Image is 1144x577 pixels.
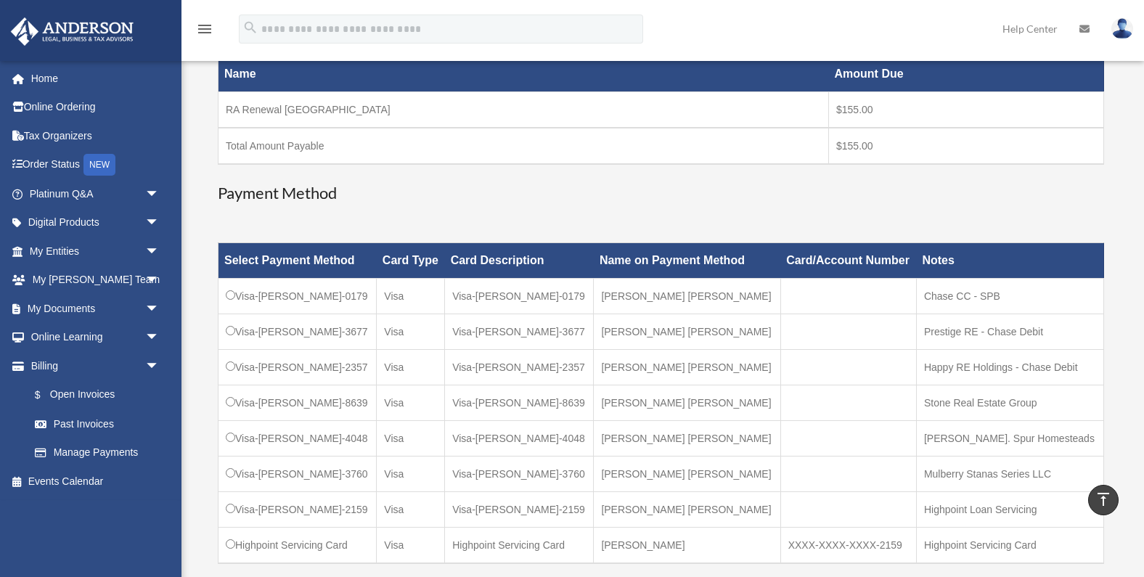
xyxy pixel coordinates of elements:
[829,128,1104,164] td: $155.00
[242,20,258,36] i: search
[218,421,377,457] td: Visa-[PERSON_NAME]-4048
[594,421,780,457] td: [PERSON_NAME] [PERSON_NAME]
[145,351,174,381] span: arrow_drop_down
[594,350,780,385] td: [PERSON_NAME] [PERSON_NAME]
[145,266,174,295] span: arrow_drop_down
[594,243,780,279] th: Name on Payment Method
[829,92,1104,128] td: $155.00
[10,467,181,496] a: Events Calendar
[445,457,594,492] td: Visa-[PERSON_NAME]-3760
[916,279,1103,314] td: Chase CC - SPB
[445,314,594,350] td: Visa-[PERSON_NAME]-3677
[445,528,594,564] td: Highpoint Servicing Card
[196,20,213,38] i: menu
[780,243,916,279] th: Card/Account Number
[594,279,780,314] td: [PERSON_NAME] [PERSON_NAME]
[10,64,181,93] a: Home
[145,323,174,353] span: arrow_drop_down
[10,150,181,180] a: Order StatusNEW
[196,25,213,38] a: menu
[218,57,829,92] th: Name
[916,350,1103,385] td: Happy RE Holdings - Chase Debit
[20,438,174,467] a: Manage Payments
[218,457,377,492] td: Visa-[PERSON_NAME]-3760
[916,528,1103,564] td: Highpoint Servicing Card
[445,243,594,279] th: Card Description
[594,492,780,528] td: [PERSON_NAME] [PERSON_NAME]
[145,179,174,209] span: arrow_drop_down
[218,243,377,279] th: Select Payment Method
[377,243,445,279] th: Card Type
[7,17,138,46] img: Anderson Advisors Platinum Portal
[20,380,167,410] a: $Open Invoices
[377,350,445,385] td: Visa
[594,385,780,421] td: [PERSON_NAME] [PERSON_NAME]
[218,279,377,314] td: Visa-[PERSON_NAME]-0179
[780,528,916,564] td: XXXX-XXXX-XXXX-2159
[10,323,181,352] a: Online Learningarrow_drop_down
[218,92,829,128] td: RA Renewal [GEOGRAPHIC_DATA]
[377,492,445,528] td: Visa
[916,421,1103,457] td: [PERSON_NAME]. Spur Homesteads
[377,528,445,564] td: Visa
[83,154,115,176] div: NEW
[10,237,181,266] a: My Entitiesarrow_drop_down
[1111,18,1133,39] img: User Pic
[10,208,181,237] a: Digital Productsarrow_drop_down
[377,314,445,350] td: Visa
[377,457,445,492] td: Visa
[916,457,1103,492] td: Mulberry Stanas Series LLC
[43,386,50,404] span: $
[218,492,377,528] td: Visa-[PERSON_NAME]-2159
[445,421,594,457] td: Visa-[PERSON_NAME]-4048
[916,314,1103,350] td: Prestige RE - Chase Debit
[218,528,377,564] td: Highpoint Servicing Card
[10,266,181,295] a: My [PERSON_NAME] Teamarrow_drop_down
[916,492,1103,528] td: Highpoint Loan Servicing
[445,279,594,314] td: Visa-[PERSON_NAME]-0179
[218,182,1104,205] h3: Payment Method
[445,350,594,385] td: Visa-[PERSON_NAME]-2357
[594,457,780,492] td: [PERSON_NAME] [PERSON_NAME]
[10,93,181,122] a: Online Ordering
[145,208,174,238] span: arrow_drop_down
[10,351,174,380] a: Billingarrow_drop_down
[218,314,377,350] td: Visa-[PERSON_NAME]-3677
[10,121,181,150] a: Tax Organizers
[218,128,829,164] td: Total Amount Payable
[377,421,445,457] td: Visa
[1095,491,1112,508] i: vertical_align_top
[377,385,445,421] td: Visa
[916,243,1103,279] th: Notes
[1088,485,1119,515] a: vertical_align_top
[10,294,181,323] a: My Documentsarrow_drop_down
[218,385,377,421] td: Visa-[PERSON_NAME]-8639
[145,294,174,324] span: arrow_drop_down
[20,409,174,438] a: Past Invoices
[829,57,1104,92] th: Amount Due
[445,385,594,421] td: Visa-[PERSON_NAME]-8639
[445,492,594,528] td: Visa-[PERSON_NAME]-2159
[594,314,780,350] td: [PERSON_NAME] [PERSON_NAME]
[145,237,174,266] span: arrow_drop_down
[916,385,1103,421] td: Stone Real Estate Group
[10,179,181,208] a: Platinum Q&Aarrow_drop_down
[377,279,445,314] td: Visa
[218,350,377,385] td: Visa-[PERSON_NAME]-2357
[594,528,780,564] td: [PERSON_NAME]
